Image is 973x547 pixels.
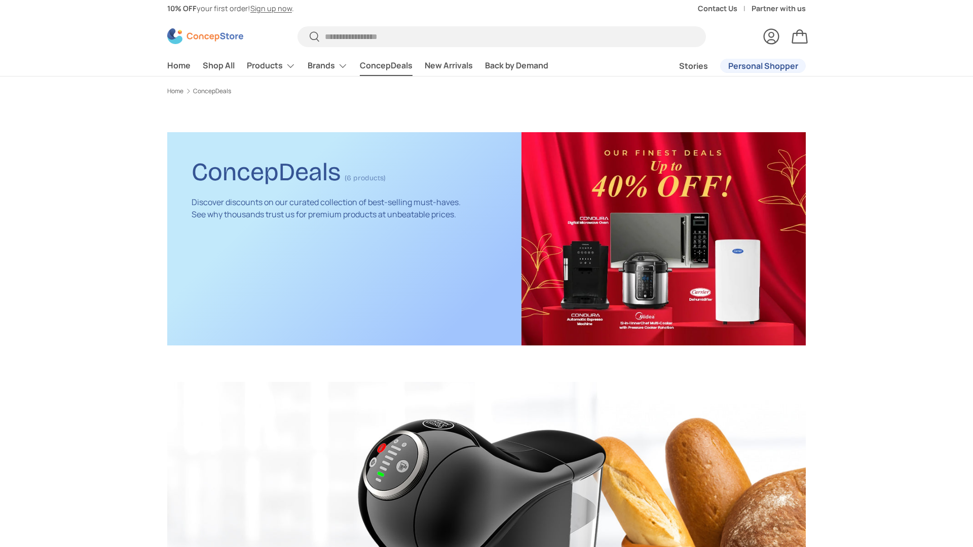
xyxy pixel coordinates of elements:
[167,87,806,96] nav: Breadcrumbs
[752,3,806,14] a: Partner with us
[425,56,473,75] a: New Arrivals
[241,56,302,76] summary: Products
[167,28,243,44] img: ConcepStore
[345,174,386,182] span: (6 products)
[167,3,294,14] p: your first order! .
[192,153,341,187] h1: ConcepDeals
[728,62,798,70] span: Personal Shopper
[192,197,461,220] span: Discover discounts on our curated collection of best-selling must-haves. See why thousands trust ...
[302,56,354,76] summary: Brands
[308,56,348,76] a: Brands
[485,56,548,75] a: Back by Demand
[247,56,295,76] a: Products
[167,56,548,76] nav: Primary
[655,56,806,76] nav: Secondary
[521,132,806,345] img: ConcepDeals
[679,56,708,76] a: Stories
[360,56,413,75] a: ConcepDeals
[698,3,752,14] a: Contact Us
[167,56,191,75] a: Home
[250,4,292,13] a: Sign up now
[720,59,806,73] a: Personal Shopper
[203,56,235,75] a: Shop All
[167,4,197,13] strong: 10% OFF
[193,88,231,94] a: ConcepDeals
[167,88,183,94] a: Home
